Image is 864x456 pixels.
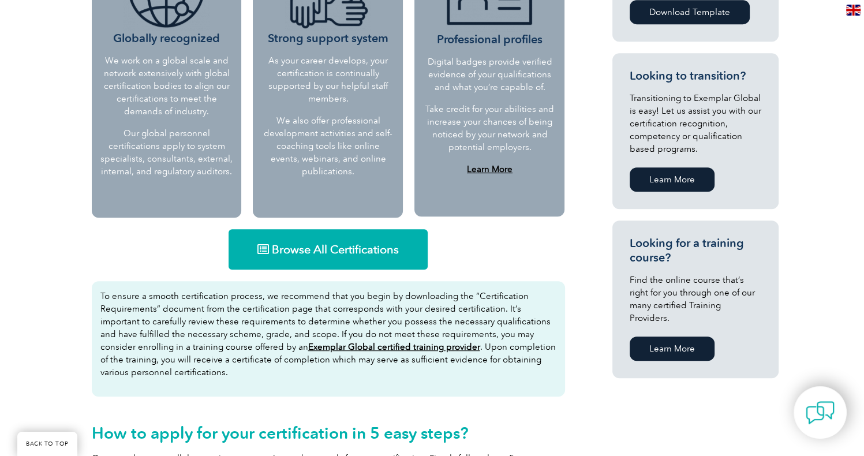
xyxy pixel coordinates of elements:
a: Learn More [630,337,715,361]
p: We also offer professional development activities and self-coaching tools like online events, web... [261,114,394,178]
a: BACK TO TOP [17,432,77,456]
p: We work on a global scale and network extensively with global certification bodies to align our c... [100,54,233,118]
a: Learn More [467,164,513,174]
p: As your career develops, your certification is continually supported by our helpful staff members. [261,54,394,105]
img: contact-chat.png [806,398,835,427]
h3: Looking to transition? [630,69,761,83]
p: Find the online course that’s right for you through one of our many certified Training Providers. [630,274,761,324]
a: Learn More [630,167,715,192]
h2: How to apply for your certification in 5 easy steps? [92,424,565,442]
p: Digital badges provide verified evidence of your qualifications and what you’re capable of. [424,55,555,94]
a: Exemplar Global certified training provider [308,342,480,352]
p: To ensure a smooth certification process, we recommend that you begin by downloading the “Certifi... [100,290,556,379]
p: Our global personnel certifications apply to system specialists, consultants, external, internal,... [100,127,233,178]
img: en [846,5,861,16]
p: Transitioning to Exemplar Global is easy! Let us assist you with our certification recognition, c... [630,92,761,155]
span: Browse All Certifications [272,244,399,255]
h3: Looking for a training course? [630,236,761,265]
a: Browse All Certifications [229,229,428,270]
p: Take credit for your abilities and increase your chances of being noticed by your network and pot... [424,103,555,154]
